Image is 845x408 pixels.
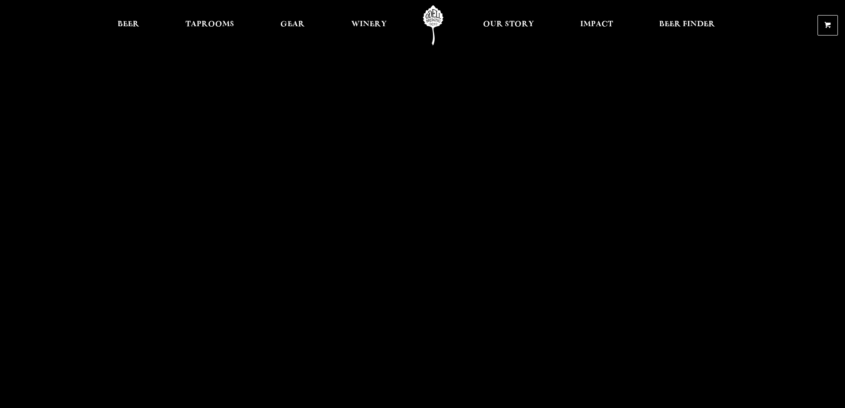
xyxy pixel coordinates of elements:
[477,5,540,45] a: Our Story
[653,5,721,45] a: Beer Finder
[580,21,613,28] span: Impact
[118,21,139,28] span: Beer
[483,21,534,28] span: Our Story
[280,21,305,28] span: Gear
[574,5,619,45] a: Impact
[351,21,387,28] span: Winery
[417,5,450,45] a: Odell Home
[346,5,393,45] a: Winery
[180,5,240,45] a: Taprooms
[185,21,234,28] span: Taprooms
[659,21,715,28] span: Beer Finder
[275,5,310,45] a: Gear
[112,5,145,45] a: Beer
